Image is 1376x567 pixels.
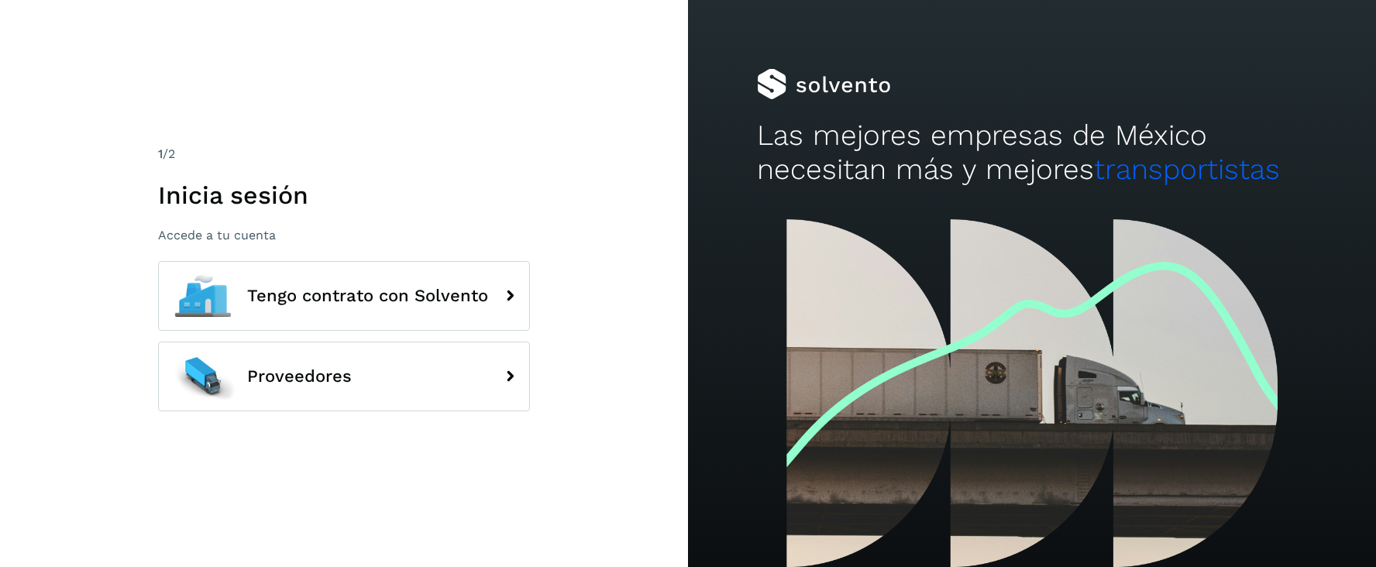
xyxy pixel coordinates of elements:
[247,287,488,305] span: Tengo contrato con Solvento
[247,367,352,386] span: Proveedores
[158,261,530,331] button: Tengo contrato con Solvento
[158,228,530,242] p: Accede a tu cuenta
[1094,153,1280,186] span: transportistas
[158,180,530,210] h1: Inicia sesión
[158,145,530,163] div: /2
[158,146,163,161] span: 1
[158,342,530,411] button: Proveedores
[757,119,1307,187] h2: Las mejores empresas de México necesitan más y mejores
